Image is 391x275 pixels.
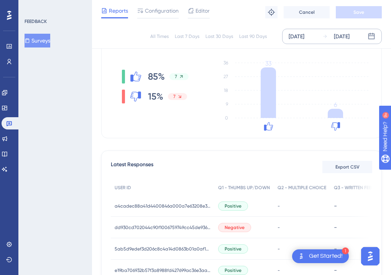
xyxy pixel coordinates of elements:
[225,224,245,231] span: Negative
[115,203,210,209] span: a4cadec88a41d4400846a000a7e63208e38c6f35454f7f1216ce1267f50a0704
[175,74,177,80] span: 7
[309,252,343,260] div: Get Started!
[334,101,337,108] tspan: 6
[150,33,169,39] div: All Times
[115,185,131,191] span: USER ID
[278,246,280,252] span: -
[115,246,210,252] span: 5ab5d9edef3d206c8c4a14d0863b01a0af1adbee506feb08d99dd40177d2976c
[359,245,382,268] iframe: UserGuiding AI Assistant Launcher
[334,32,350,41] div: [DATE]
[18,2,48,11] span: Need Help?
[278,185,326,191] span: Q2 - MULTIPLE CHOICE
[225,115,228,121] tspan: 0
[109,6,128,15] span: Reports
[218,185,270,191] span: Q1 - THUMBS UP/DOWN
[334,185,386,191] span: Q3 - WRITTEN FEEDBACK
[223,74,228,79] tspan: 27
[336,6,382,18] button: Save
[278,267,280,273] span: -
[148,90,163,103] span: 15%
[205,33,233,39] div: Last 30 Days
[334,245,386,252] div: -
[148,70,165,83] span: 85%
[225,267,242,273] span: Positive
[145,6,179,15] span: Configuration
[225,246,242,252] span: Positive
[115,224,210,231] span: dd930cd702044c90f1006759749cc45de936bc0e7df8628cd28c4900d5508301
[334,224,386,231] div: -
[226,101,228,107] tspan: 9
[115,267,210,273] span: e19ba706932b57f3a8988fd427699ac36e3aaee304bdca872c6c590ae3a8fa86
[335,164,360,170] span: Export CSV
[322,161,372,173] button: Export CSV
[292,249,349,263] div: Open Get Started! checklist, remaining modules: 1
[25,34,50,47] button: Surveys
[334,202,386,210] div: -
[195,6,210,15] span: Editor
[224,88,228,93] tspan: 18
[342,247,349,254] div: 1
[284,6,330,18] button: Cancel
[353,9,364,15] span: Save
[299,9,315,15] span: Cancel
[289,32,304,41] div: [DATE]
[225,203,242,209] span: Positive
[297,252,306,261] img: launcher-image-alternative-text
[278,224,280,231] span: -
[173,93,176,100] span: 7
[334,267,386,274] div: -
[175,33,199,39] div: Last 7 Days
[239,33,267,39] div: Last 90 Days
[223,60,228,65] tspan: 36
[52,4,57,10] div: 9+
[25,18,47,25] div: FEEDBACK
[265,60,271,67] tspan: 33
[111,160,153,174] span: Latest Responses
[278,203,280,209] span: -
